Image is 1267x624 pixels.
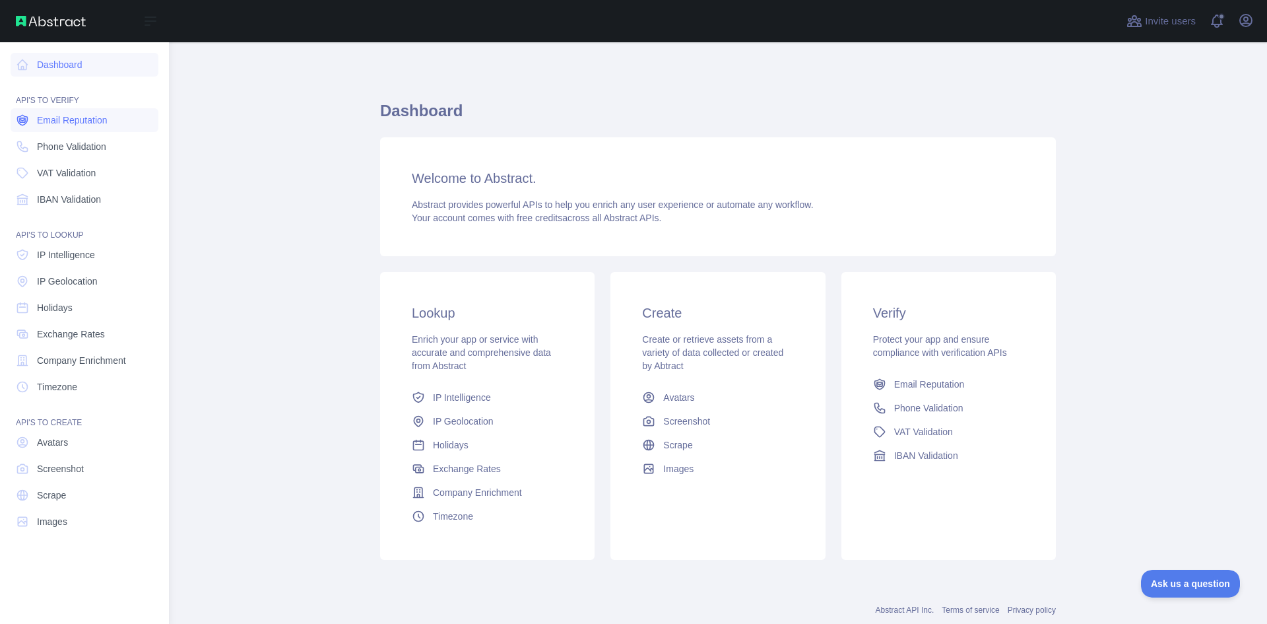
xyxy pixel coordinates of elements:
[663,438,692,452] span: Scrape
[11,79,158,106] div: API'S TO VERIFY
[11,161,158,185] a: VAT Validation
[37,301,73,314] span: Holidays
[11,296,158,320] a: Holidays
[433,438,469,452] span: Holidays
[37,166,96,180] span: VAT Validation
[433,486,522,499] span: Company Enrichment
[11,510,158,534] a: Images
[637,409,798,433] a: Screenshot
[37,275,98,288] span: IP Geolocation
[406,386,568,409] a: IP Intelligence
[663,462,694,475] span: Images
[433,391,491,404] span: IP Intelligence
[37,248,95,261] span: IP Intelligence
[37,354,126,367] span: Company Enrichment
[11,457,158,481] a: Screenshot
[1145,14,1196,29] span: Invite users
[11,214,158,240] div: API'S TO LOOKUP
[37,114,108,127] span: Email Reputation
[11,135,158,158] a: Phone Validation
[433,462,501,475] span: Exchange Rates
[412,169,1024,188] h3: Welcome to Abstract.
[37,328,105,341] span: Exchange Rates
[433,510,473,523] span: Timezone
[37,489,66,502] span: Scrape
[11,375,158,399] a: Timezone
[11,53,158,77] a: Dashboard
[663,391,694,404] span: Avatars
[894,449,958,462] span: IBAN Validation
[37,193,101,206] span: IBAN Validation
[37,436,68,449] span: Avatars
[406,409,568,433] a: IP Geolocation
[406,457,568,481] a: Exchange Rates
[11,349,158,372] a: Company Enrichment
[11,322,158,346] a: Exchange Rates
[433,415,494,428] span: IP Geolocation
[37,140,106,153] span: Phone Validation
[868,444,1029,468] a: IBAN Validation
[406,433,568,457] a: Holidays
[11,431,158,454] a: Avatars
[412,304,563,322] h3: Lookup
[11,483,158,507] a: Scrape
[37,462,84,475] span: Screenshot
[873,304,1024,322] h3: Verify
[868,420,1029,444] a: VAT Validation
[663,415,710,428] span: Screenshot
[894,401,963,415] span: Phone Validation
[894,378,965,391] span: Email Reputation
[894,425,953,438] span: VAT Validation
[637,433,798,457] a: Scrape
[642,304,793,322] h3: Create
[637,457,798,481] a: Images
[642,334,783,371] span: Create or retrieve assets from a variety of data collected or created by Abtract
[11,269,158,293] a: IP Geolocation
[11,401,158,428] div: API'S TO CREATE
[406,481,568,504] a: Company Enrichment
[412,334,551,371] span: Enrich your app or service with accurate and comprehensive data from Abstract
[868,372,1029,396] a: Email Reputation
[406,504,568,528] a: Timezone
[517,213,562,223] span: free credits
[1008,606,1056,615] a: Privacy policy
[37,380,77,394] span: Timezone
[11,108,158,132] a: Email Reputation
[868,396,1029,420] a: Phone Validation
[380,100,1056,132] h1: Dashboard
[16,16,86,26] img: Abstract API
[1124,11,1198,32] button: Invite users
[1141,570,1241,598] iframe: Toggle Customer Support
[11,243,158,267] a: IP Intelligence
[11,188,158,211] a: IBAN Validation
[37,515,67,528] span: Images
[873,334,1007,358] span: Protect your app and ensure compliance with verification APIs
[412,199,814,210] span: Abstract provides powerful APIs to help you enrich any user experience or automate any workflow.
[876,606,934,615] a: Abstract API Inc.
[942,606,999,615] a: Terms of service
[412,213,661,223] span: Your account comes with across all Abstract APIs.
[637,386,798,409] a: Avatars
